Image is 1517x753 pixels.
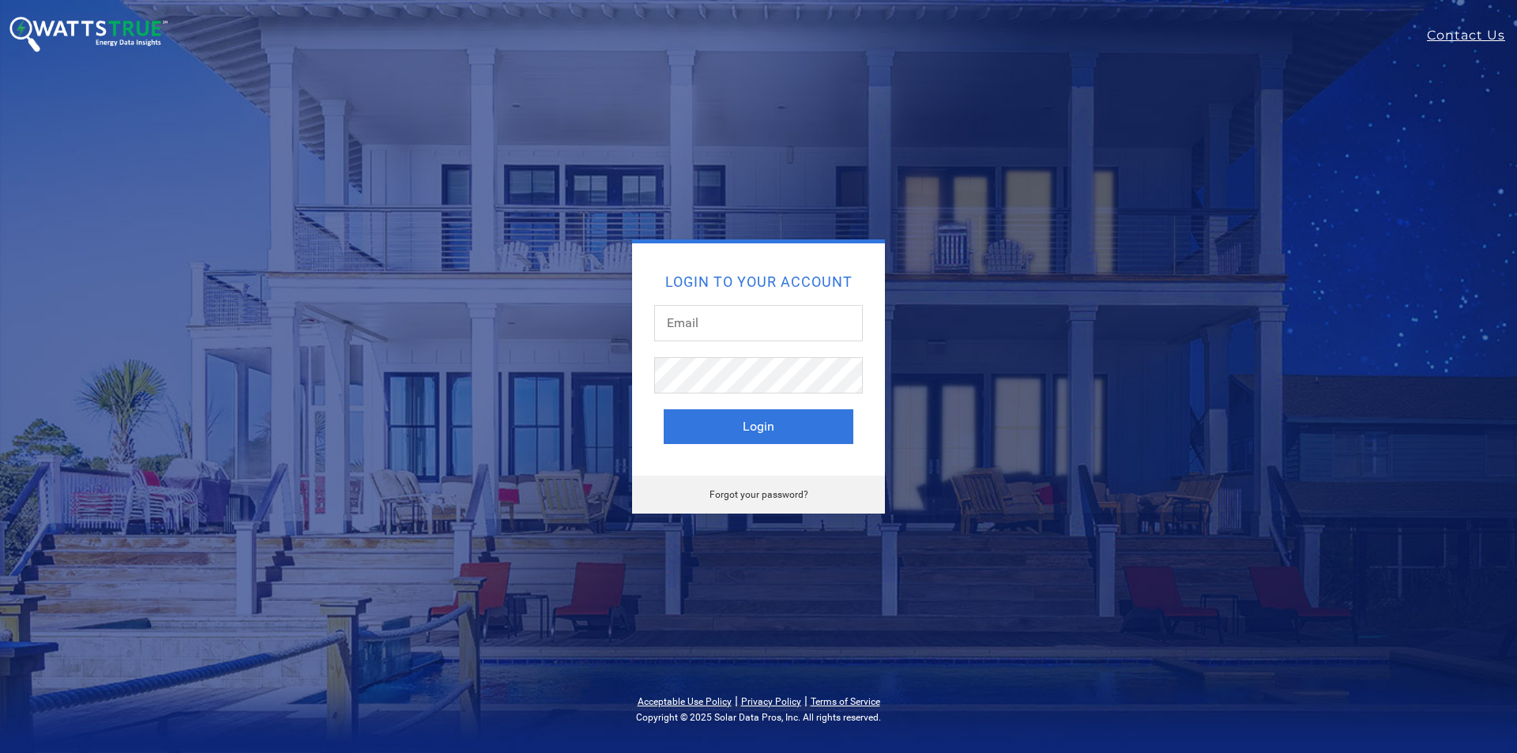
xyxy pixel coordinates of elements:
span: | [804,693,807,708]
a: Acceptable Use Policy [638,696,732,707]
input: Email [654,305,863,341]
span: | [735,693,738,708]
a: Privacy Policy [741,696,801,707]
img: WattsTrue [9,17,168,52]
h2: Login to your account [664,275,853,289]
button: Login [664,409,853,444]
a: Terms of Service [811,696,880,707]
a: Forgot your password? [710,489,808,500]
a: Contact Us [1427,26,1517,45]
